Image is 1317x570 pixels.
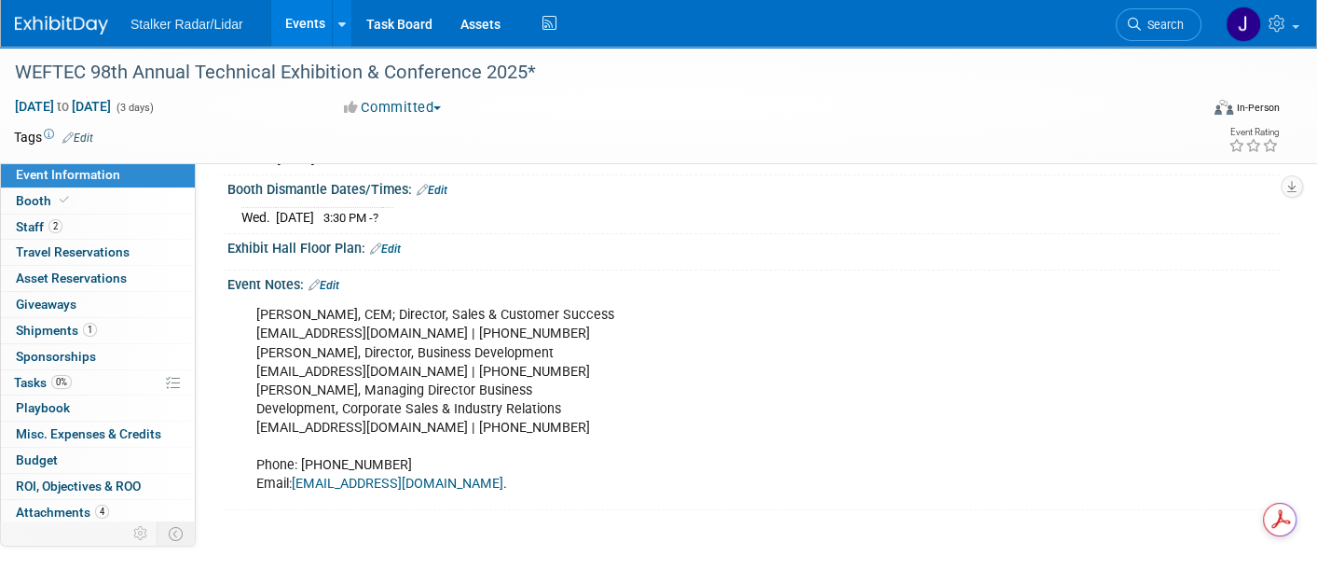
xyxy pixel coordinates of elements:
td: Toggle Event Tabs [158,521,196,546]
div: WEFTEC 98th Annual Technical Exhibition & Conference 2025* [8,56,1172,90]
a: Travel Reservations [1,240,195,265]
span: to [54,99,72,114]
span: Shipments [16,323,97,338]
img: ExhibitDay [15,16,108,35]
span: 1 [83,323,97,337]
span: 3:30 PM - [323,211,378,225]
td: Personalize Event Tab Strip [125,521,158,546]
span: Search [1141,18,1184,32]
div: Exhibit Hall Floor Plan: [227,234,1280,258]
a: Sponsorships [1,344,195,369]
a: Edit [62,132,93,145]
a: [EMAIL_ADDRESS][DOMAIN_NAME] [292,476,503,492]
td: Wed. [241,207,276,227]
span: Playbook [16,400,70,415]
a: Attachments4 [1,500,195,525]
a: Playbook [1,396,195,421]
a: Event Information [1,162,195,188]
img: Format-Inperson.png [1214,100,1233,115]
span: ? [373,211,378,225]
span: Tasks [14,375,72,390]
span: 2 [48,219,62,233]
span: 0% [51,375,72,389]
a: Edit [417,184,447,197]
span: ROI, Objectives & ROO [16,479,141,494]
span: Stalker Radar/Lidar [130,17,243,32]
a: Edit [370,243,401,256]
td: Tags [14,128,93,146]
span: Travel Reservations [16,244,130,259]
img: John Kestel [1226,7,1261,42]
a: Edit [309,279,339,292]
span: Staff [16,219,62,234]
a: Tasks0% [1,370,195,396]
a: Booth [1,188,195,214]
div: [PERSON_NAME], CEM; Director, Sales & Customer Success [EMAIL_ADDRESS][DOMAIN_NAME] | [PHONE_NUMB... [243,297,1076,503]
div: Event Rating [1228,128,1279,137]
span: Misc. Expenses & Credits [16,426,161,441]
span: Sponsorships [16,349,96,364]
span: Budget [16,452,58,467]
span: Asset Reservations [16,271,127,285]
span: Event Information [16,167,120,182]
button: Committed [337,98,448,118]
div: Event Format [1092,97,1280,125]
a: Staff2 [1,215,195,240]
a: Asset Reservations [1,266,195,291]
span: Booth [16,193,73,208]
a: Budget [1,448,195,473]
a: Misc. Expenses & Credits [1,422,195,447]
span: Giveaways [16,297,76,312]
div: Event Notes: [227,271,1280,295]
span: Attachments [16,505,109,520]
a: Search [1116,8,1201,41]
i: Booth reservation complete [60,195,69,205]
div: Booth Dismantle Dates/Times: [227,175,1280,200]
td: [DATE] [276,207,314,227]
span: 8:30 AM - 3:30 PM [324,152,419,166]
a: Shipments1 [1,318,195,343]
span: 4 [95,505,109,519]
a: ROI, Objectives & ROO [1,474,195,499]
span: [DATE] [DATE] [14,98,112,115]
span: (3 days) [115,102,154,114]
div: In-Person [1236,101,1280,115]
a: Giveaways [1,292,195,317]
